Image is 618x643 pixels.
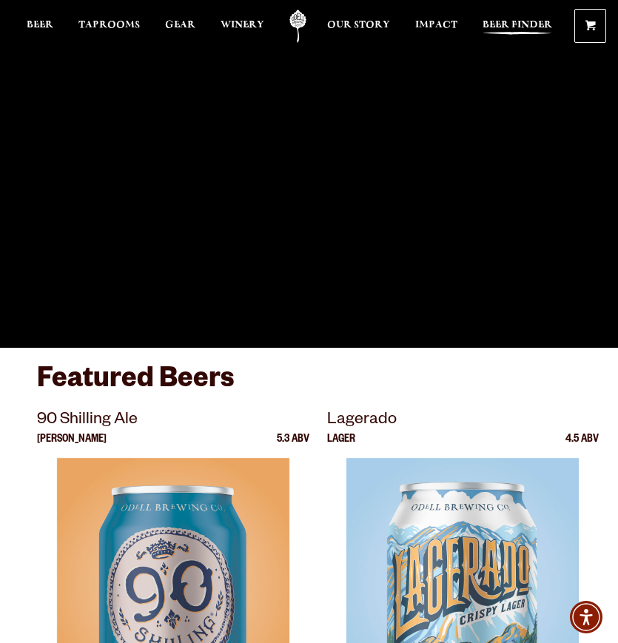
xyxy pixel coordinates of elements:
span: Beer Finder [483,19,552,31]
span: Taprooms [78,19,140,31]
p: 90 Shilling Ale [37,408,309,434]
a: Beer Finder [483,10,552,43]
a: Gear [165,10,195,43]
a: Winery [221,10,264,43]
a: Odell Home [279,10,316,43]
a: Taprooms [78,10,140,43]
a: Our Story [327,10,390,43]
p: 5.3 ABV [277,434,309,458]
div: Accessibility Menu [570,601,602,633]
p: [PERSON_NAME] [37,434,107,458]
span: Winery [221,19,264,31]
span: Our Story [327,19,390,31]
span: Gear [165,19,195,31]
span: Beer [27,19,53,31]
p: Lager [327,434,355,458]
p: Lagerado [327,408,599,434]
a: Impact [415,10,457,43]
span: Impact [415,19,457,31]
p: 4.5 ABV [565,434,599,458]
h3: Featured Beers [37,363,581,408]
a: Beer [27,10,53,43]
